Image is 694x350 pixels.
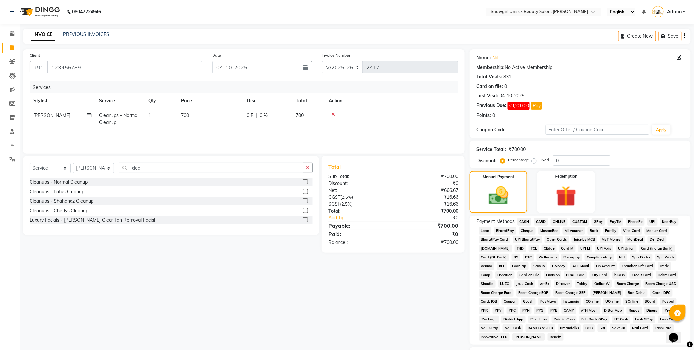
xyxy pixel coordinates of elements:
[509,146,526,153] div: ₹700.00
[479,254,509,261] span: Card (DL Bank)
[555,174,578,179] label: Redemption
[538,280,552,288] span: AmEx
[479,245,512,252] span: [DOMAIN_NAME]
[561,254,582,261] span: Razorpay
[603,227,619,235] span: Family
[612,271,627,279] span: bKash
[579,316,610,323] span: Pnb Bank GPay
[323,215,405,221] a: Add Tip
[618,31,656,41] button: Create New
[148,113,151,118] span: 1
[30,81,463,93] div: Services
[658,316,679,323] span: Lash Cash
[30,179,88,186] div: Cleanups - Normal Cleanup
[479,289,514,297] span: Room Charge Euro
[529,245,539,252] span: TCL
[660,218,679,226] span: NearBuy
[594,262,617,270] span: On Account
[17,3,62,21] img: logo
[476,73,502,80] div: Total Visits:
[558,324,581,332] span: Dreamfolks
[658,262,672,270] span: Trade
[393,187,463,194] div: ₹666.67
[523,254,534,261] span: BTC
[633,316,655,323] span: Lash GPay
[119,163,303,173] input: Search or Scan
[30,93,95,108] th: Stylist
[639,245,675,252] span: Card (Indian Bank)
[588,227,601,235] span: Bank
[325,93,458,108] th: Action
[544,271,562,279] span: Envision
[63,31,109,37] a: PREVIOUS INVOICES
[393,201,463,208] div: ₹16.66
[528,316,549,323] span: Pine Labs
[476,54,491,61] div: Name:
[595,245,613,252] span: UPI Axis
[559,245,576,252] span: Card M
[323,180,393,187] div: Discount:
[476,83,503,90] div: Card on file:
[322,52,351,58] label: Invoice Number
[260,112,268,119] span: 0 %
[492,112,495,119] div: 0
[247,112,253,119] span: 0 F
[643,298,658,305] span: SCard
[508,157,529,163] label: Percentage
[30,61,48,73] button: +91
[616,245,637,252] span: UPI Union
[570,218,589,226] span: CUSTOM
[476,64,505,71] div: Membership:
[526,324,555,332] span: BANKTANSFER
[627,307,642,314] span: Rupay
[500,93,524,99] div: 04-10-2025
[630,254,653,261] span: Spa Finder
[479,236,510,243] span: BharatPay Card
[393,194,463,201] div: ₹16.66
[539,157,549,163] label: Fixed
[501,316,526,323] span: District App
[256,112,257,119] span: |
[341,201,351,207] span: 2.5%
[610,324,627,332] span: Save-In
[655,254,677,261] span: Spa Week
[512,254,520,261] span: RS
[493,307,504,314] span: PPV
[590,271,610,279] span: City Card
[521,298,536,305] span: Gcash
[584,298,601,305] span: COnline
[538,298,559,305] span: PayMaya
[30,207,88,214] div: Cleanups - Cherlys Cleanup
[564,271,587,279] span: BRAC Card
[30,52,40,58] label: Client
[667,9,682,15] span: Admin
[517,271,541,279] span: Card on File
[546,125,650,135] input: Enter Offer / Coupon Code
[243,93,292,108] th: Disc
[603,298,621,305] span: UOnline
[647,218,658,226] span: UPI
[625,236,645,243] span: MariDeal
[648,236,667,243] span: DefiDeal
[623,298,641,305] span: SOnline
[498,280,512,288] span: LUZO
[517,218,531,226] span: CASH
[476,93,498,99] div: Last Visit:
[512,333,545,341] span: [PERSON_NAME]
[393,173,463,180] div: ₹700.00
[212,52,221,58] label: Date
[323,222,393,230] div: Payable:
[515,245,526,252] span: THD
[538,227,561,235] span: MosamBee
[572,236,598,243] span: Juice by MCB
[342,195,352,200] span: 2.5%
[328,163,343,170] span: Total
[479,280,496,288] span: Shoutlo
[662,307,681,314] span: iPrepaid
[644,280,679,288] span: Room Charge USD
[323,173,393,180] div: Sub Total:
[620,262,655,270] span: Chamber Gift Card
[323,239,393,246] div: Balance :
[405,215,463,221] div: ₹0
[519,227,536,235] span: Cheque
